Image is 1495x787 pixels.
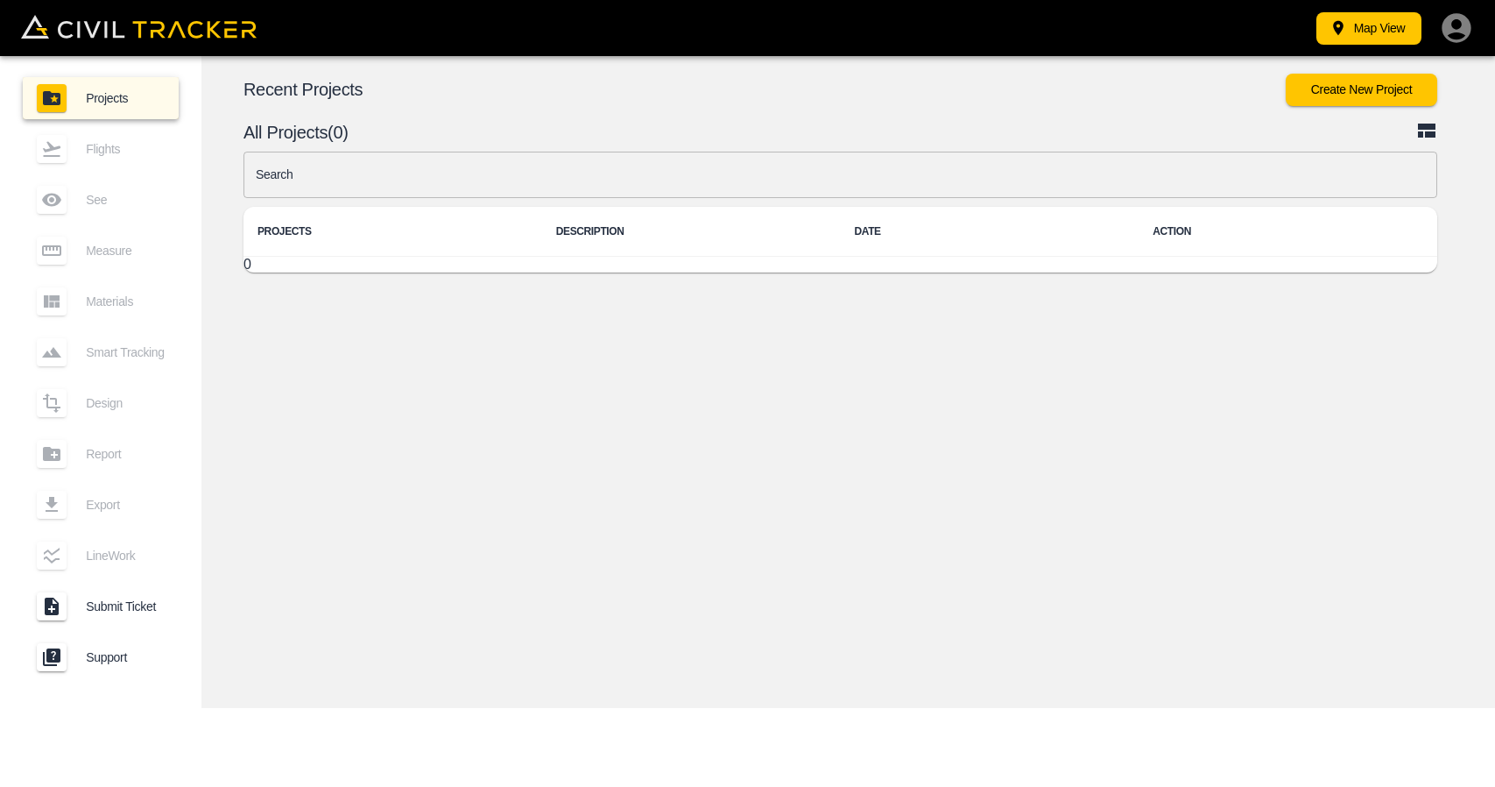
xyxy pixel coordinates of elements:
[86,599,165,613] span: Submit Ticket
[1286,74,1437,106] button: Create New Project
[86,650,165,664] span: Support
[243,125,1416,139] p: All Projects(0)
[23,77,179,119] a: Projects
[86,91,165,105] span: Projects
[1139,207,1437,257] th: ACTION
[841,207,1139,257] th: DATE
[243,207,1437,273] table: project-list-table
[542,207,841,257] th: DESCRIPTION
[23,585,179,627] a: Submit Ticket
[1316,12,1421,45] button: Map View
[21,15,257,39] img: Civil Tracker
[243,257,1437,273] tbody: 0
[243,207,542,257] th: PROJECTS
[243,82,1286,96] p: Recent Projects
[23,636,179,678] a: Support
